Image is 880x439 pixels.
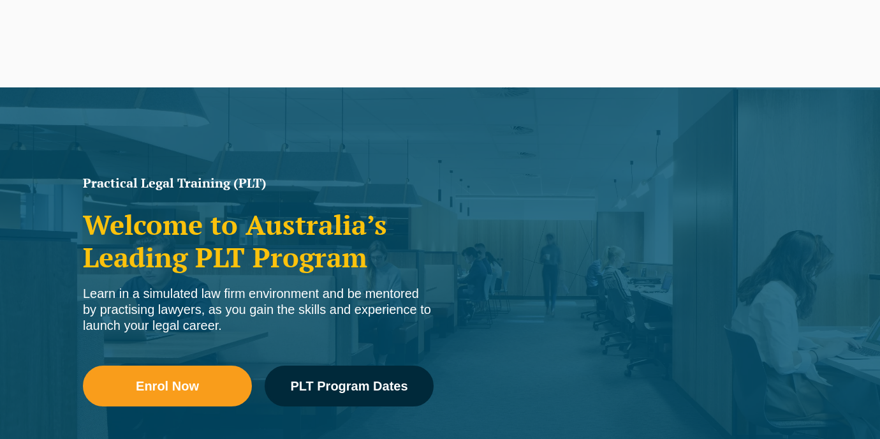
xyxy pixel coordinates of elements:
[83,209,434,273] h2: Welcome to Australia’s Leading PLT Program
[290,380,407,392] span: PLT Program Dates
[265,366,434,406] a: PLT Program Dates
[83,177,434,190] h1: Practical Legal Training (PLT)
[83,366,252,406] a: Enrol Now
[136,380,199,392] span: Enrol Now
[83,286,434,334] div: Learn in a simulated law firm environment and be mentored by practising lawyers, as you gain the ...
